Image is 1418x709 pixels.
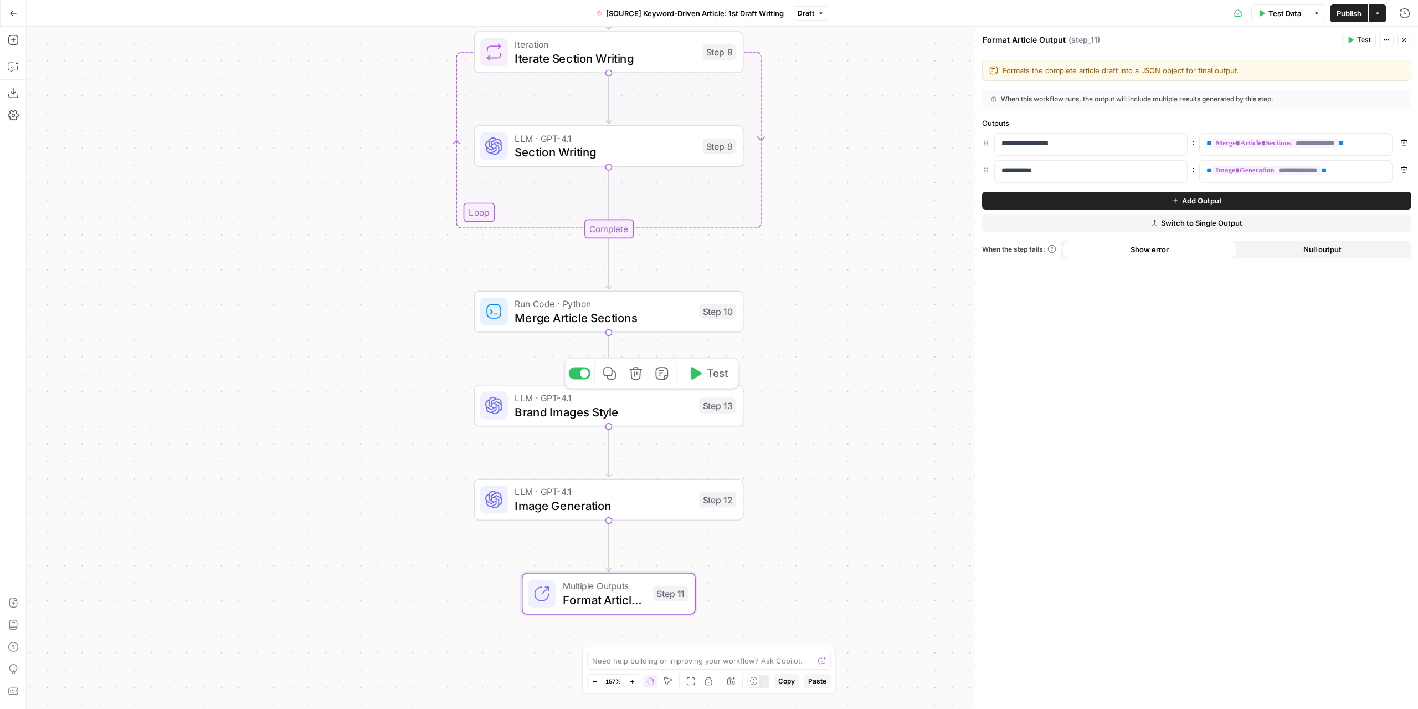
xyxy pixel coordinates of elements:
a: When the step fails: [982,244,1056,254]
span: 157% [605,677,621,686]
span: : [1192,135,1195,149]
button: Switch to Single Output [982,214,1411,232]
div: Outputs [982,118,1411,129]
button: Publish [1330,4,1368,22]
span: [SOURCE] Keyword-Driven Article: 1st Draft Writing [606,8,784,19]
div: Step 11 [653,586,688,601]
div: Step 8 [703,44,736,60]
span: Null output [1303,244,1342,255]
div: Step 9 [703,139,736,154]
div: LoopIterationIterate Section WritingStep 8 [474,31,744,73]
textarea: Formats the complete article draft into a JSON object for final output. [1003,65,1404,76]
span: Add Output [1182,195,1222,206]
span: Copy [778,676,795,686]
span: Show error [1131,244,1169,255]
div: LLM · GPT-4.1Section WritingStep 9 [474,125,744,167]
g: Edge from step_8-iteration-end to step_10 [606,238,611,289]
div: Complete [584,220,634,239]
button: Null output [1236,241,1410,258]
div: Complete [474,220,744,239]
span: Publish [1337,8,1362,19]
button: Test [1342,33,1376,47]
div: Step 13 [699,398,736,414]
span: Section Writing [515,144,696,161]
button: Copy [774,674,799,688]
g: Edge from step_8 to step_9 [606,73,611,124]
span: : [1192,162,1195,176]
span: Run Code · Python [515,297,692,310]
span: Switch to Single Output [1161,217,1242,228]
div: When this workflow runs, the output will include multiple results generated by this step. [991,94,1338,104]
div: Run Code · PythonMerge Article SectionsStep 10 [474,290,744,332]
button: Test [681,362,734,385]
span: Test Data [1268,8,1301,19]
span: Format Article Output [563,591,646,608]
span: ( step_11 ) [1068,34,1100,45]
div: LLM · GPT-4.1Brand Images StyleStep 13Test [474,385,744,426]
div: Multiple OutputsFormat Article OutputStep 11 [474,573,744,614]
span: Test [1357,35,1371,45]
button: Test Data [1251,4,1308,22]
span: Brand Images Style [515,403,692,420]
span: Iteration [515,37,696,51]
g: Edge from step_12 to step_11 [606,520,611,571]
span: Draft [798,8,814,18]
textarea: Format Article Output [983,34,1066,45]
span: LLM · GPT-4.1 [515,131,696,145]
span: Iterate Section Writing [515,49,696,67]
button: Paste [804,674,831,688]
button: Add Output [982,192,1411,210]
span: Paste [808,676,826,686]
g: Edge from step_13 to step_12 [606,426,611,477]
button: Draft [793,6,829,21]
span: LLM · GPT-4.1 [515,391,692,405]
span: Multiple Outputs [563,579,646,593]
button: [SOURCE] Keyword-Driven Article: 1st Draft Writing [589,4,790,22]
span: LLM · GPT-4.1 [515,485,692,499]
span: Merge Article Sections [515,309,692,326]
div: Step 10 [699,304,736,319]
div: Step 12 [699,492,736,507]
span: Test [707,365,728,381]
div: LLM · GPT-4.1Image GenerationStep 12 [474,479,744,521]
span: Image Generation [515,497,692,514]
